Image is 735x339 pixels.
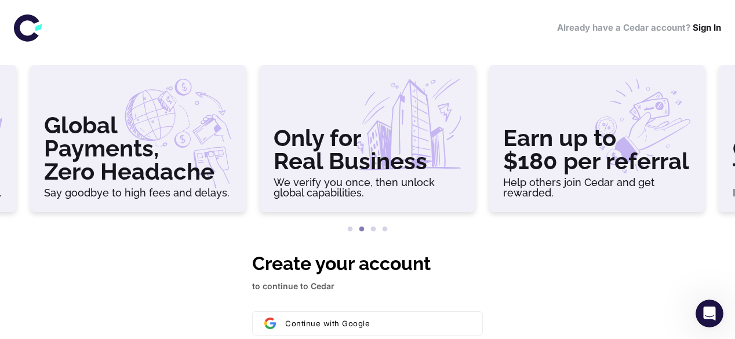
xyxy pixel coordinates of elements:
button: 1 [344,224,356,235]
h6: Already have a Cedar account? [557,21,721,35]
iframe: Intercom live chat [696,300,723,327]
h3: Earn up to $180 per referral [503,126,691,173]
p: to continue to Cedar [252,280,483,293]
button: 4 [379,224,391,235]
span: Continue with Google [285,319,370,328]
h1: Create your account [252,250,483,278]
h3: Only for Real Business [274,126,461,173]
h6: Say goodbye to high fees and delays. [44,188,232,198]
h6: We verify you once, then unlock global capabilities. [274,177,461,198]
h3: Global Payments, Zero Headache [44,114,232,183]
img: Sign in with Google [264,318,276,329]
button: Sign in with GoogleContinue with Google [252,311,483,336]
h6: Help others join Cedar and get rewarded. [503,177,691,198]
button: 2 [356,224,367,235]
button: 3 [367,224,379,235]
a: Sign In [693,22,721,33]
